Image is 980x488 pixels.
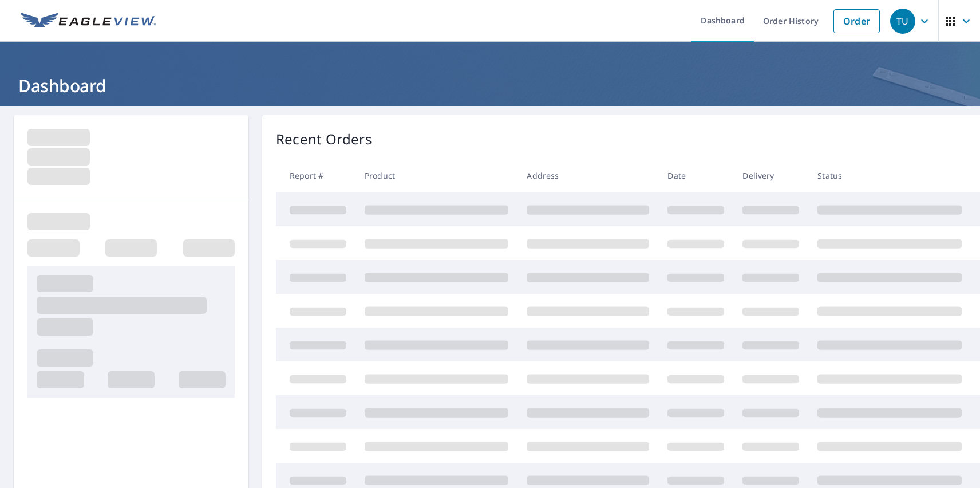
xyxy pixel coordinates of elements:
[833,9,880,33] a: Order
[355,159,517,192] th: Product
[517,159,658,192] th: Address
[276,129,372,149] p: Recent Orders
[658,159,733,192] th: Date
[21,13,156,30] img: EV Logo
[890,9,915,34] div: TU
[14,74,966,97] h1: Dashboard
[808,159,971,192] th: Status
[276,159,355,192] th: Report #
[733,159,808,192] th: Delivery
